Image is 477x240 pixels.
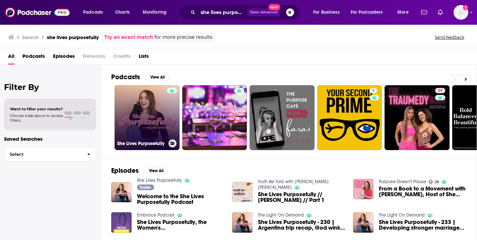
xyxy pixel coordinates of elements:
img: She Lives Purposefully, the Women's Bible-Based Digital Resource with Megan Edmonds [111,212,132,233]
img: From a Book to a Movement with Megan Edmonds, Host of She Lives Purposefully Podcast 🇺🇸 [353,179,373,199]
a: 5 [369,88,377,93]
h3: she lives purposefully [47,34,99,40]
span: She Lives Purposefully // [PERSON_NAME] // Part 1 [258,192,345,203]
a: Truth Be Told with Alexis Monet Howell [258,179,329,190]
button: open menu [309,7,348,18]
img: She Lives Purposefully - 230 | Argentina trip recap, God winks, selfless love and hospitality, an... [232,212,253,233]
a: Embrace Podcast [137,212,175,218]
span: Charts [115,8,130,17]
a: Podcasts [22,51,45,65]
a: She Lives Purposefully - 230 | Argentina trip recap, God winks, selfless love and hospitality, an... [258,219,345,231]
a: Charts [111,7,134,18]
svg: Add a profile image [463,5,468,10]
button: Send feedback [433,34,466,40]
a: Show notifications dropdown [435,7,446,18]
h2: Episodes [111,166,139,175]
a: She Lives Purposefully [115,85,180,150]
p: Saved Searches [4,136,96,142]
span: New [268,4,280,10]
span: From a Book to a Movement with [PERSON_NAME], Host of She Lives Purposefully Podcast 🇺🇸 [379,186,466,197]
h3: She Lives Purposefully [117,141,166,146]
span: She Lives Purposefully, the Women's [DEMOGRAPHIC_DATA]-Based Digital Resource with [PERSON_NAME] [137,219,224,231]
a: 39 [435,88,445,93]
span: Open Advanced [250,11,278,14]
a: Try an exact match [104,33,153,41]
button: open menu [346,7,393,18]
img: Welcome to the She Lives Purposefully Podcast [111,182,132,203]
a: Welcome to the She Lives Purposefully Podcast [137,194,224,205]
a: Lists [139,51,149,65]
span: 28 [434,181,439,184]
img: User Profile [454,5,468,20]
span: Select [4,152,82,156]
button: open menu [393,7,417,18]
span: She Lives Purposefully - 233 | Developing stronger marriages and praying for your spouse with [PE... [379,219,466,231]
a: EpisodesView All [111,166,168,175]
a: 28 [429,180,439,184]
a: Show notifications dropdown [418,7,430,18]
span: Monitoring [143,8,166,17]
a: Purpose Doesn't Pause [379,179,426,185]
button: Open AdvancedNew [247,8,281,16]
span: Credits [113,51,131,65]
a: 39 [385,85,450,150]
span: Want to filter your results? [10,107,63,111]
span: Choose a tab above to access filters. [10,113,63,123]
h2: Filter By [4,82,96,92]
span: Podcasts [83,8,103,17]
button: View All [145,73,169,81]
button: View All [144,167,168,175]
span: Logged in as anaresonate [454,5,468,20]
a: The Light On Demand [258,212,304,218]
button: open menu [78,7,112,18]
span: More [397,8,409,17]
img: Podchaser - Follow, Share and Rate Podcasts [5,6,70,19]
img: She Lives Purposefully - 233 | Developing stronger marriages and praying for your spouse with Ste... [353,212,373,233]
input: Search podcasts, credits, & more... [198,7,247,18]
span: For Podcasters [351,8,383,17]
span: 5 [372,88,374,94]
a: From a Book to a Movement with Megan Edmonds, Host of She Lives Purposefully Podcast 🇺🇸 [379,186,466,197]
a: 5 [317,85,382,150]
a: She Lives Purposefully [137,177,182,183]
a: All [8,51,14,65]
h2: Podcasts [111,73,140,81]
a: Episodes [53,51,75,65]
a: She Lives Purposefully - 233 | Developing stronger marriages and praying for your spouse with Ste... [379,219,466,231]
span: 39 [438,88,442,94]
span: Trailer [140,186,151,190]
button: open menu [138,7,175,18]
h3: Search [22,34,39,40]
a: PodcastsView All [111,73,169,81]
button: Show profile menu [454,5,468,20]
a: The Light On Demand [379,212,425,218]
div: Search podcasts, credits, & more... [186,5,306,20]
a: She Lives Purposefully, the Women's Bible-Based Digital Resource with Megan Edmonds [137,219,224,231]
span: for more precise results [154,33,212,41]
span: Networks [83,51,105,65]
span: For Business [313,8,340,17]
a: She Lives Purposefully // Megan Edmonds // Part 1 [258,192,345,203]
img: She Lives Purposefully // Megan Edmonds // Part 1 [232,182,253,202]
button: Select [4,147,96,162]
